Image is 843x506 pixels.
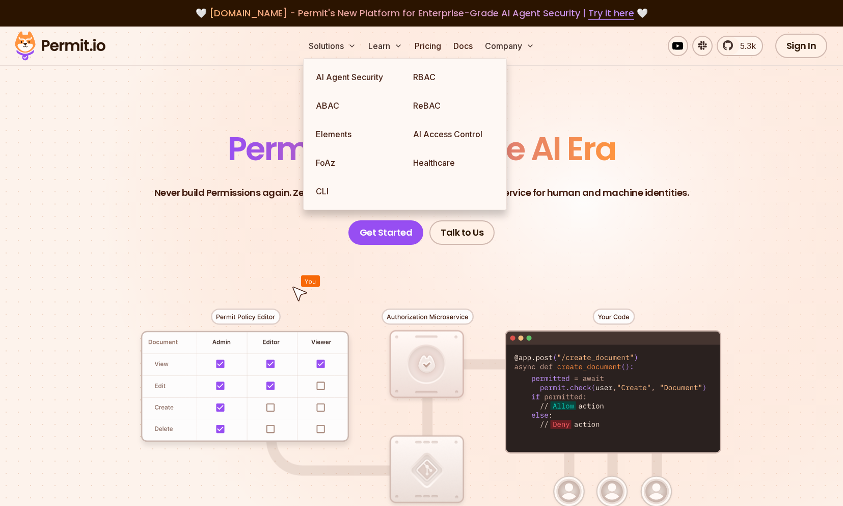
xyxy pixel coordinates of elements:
[429,220,495,245] a: Talk to Us
[481,36,538,56] button: Company
[24,6,819,20] div: 🤍 🤍
[308,120,405,148] a: Elements
[717,36,763,56] a: 5.3k
[308,177,405,206] a: CLI
[405,63,502,91] a: RBAC
[405,148,502,177] a: Healthcare
[228,126,616,171] span: Permissions for The AI Era
[364,36,406,56] button: Learn
[734,40,756,52] span: 5.3k
[308,91,405,120] a: ABAC
[348,220,424,245] a: Get Started
[209,7,634,19] span: [DOMAIN_NAME] - Permit's New Platform for Enterprise-Grade AI Agent Security |
[411,36,445,56] a: Pricing
[449,36,477,56] a: Docs
[405,120,502,148] a: AI Access Control
[305,36,360,56] button: Solutions
[588,7,634,20] a: Try it here
[405,91,502,120] a: ReBAC
[10,29,110,63] img: Permit logo
[775,34,828,58] a: Sign In
[308,148,405,177] a: FoAz
[154,186,689,200] p: Never build Permissions again. Zero-latency fine-grained authorization as a service for human and...
[308,63,405,91] a: AI Agent Security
